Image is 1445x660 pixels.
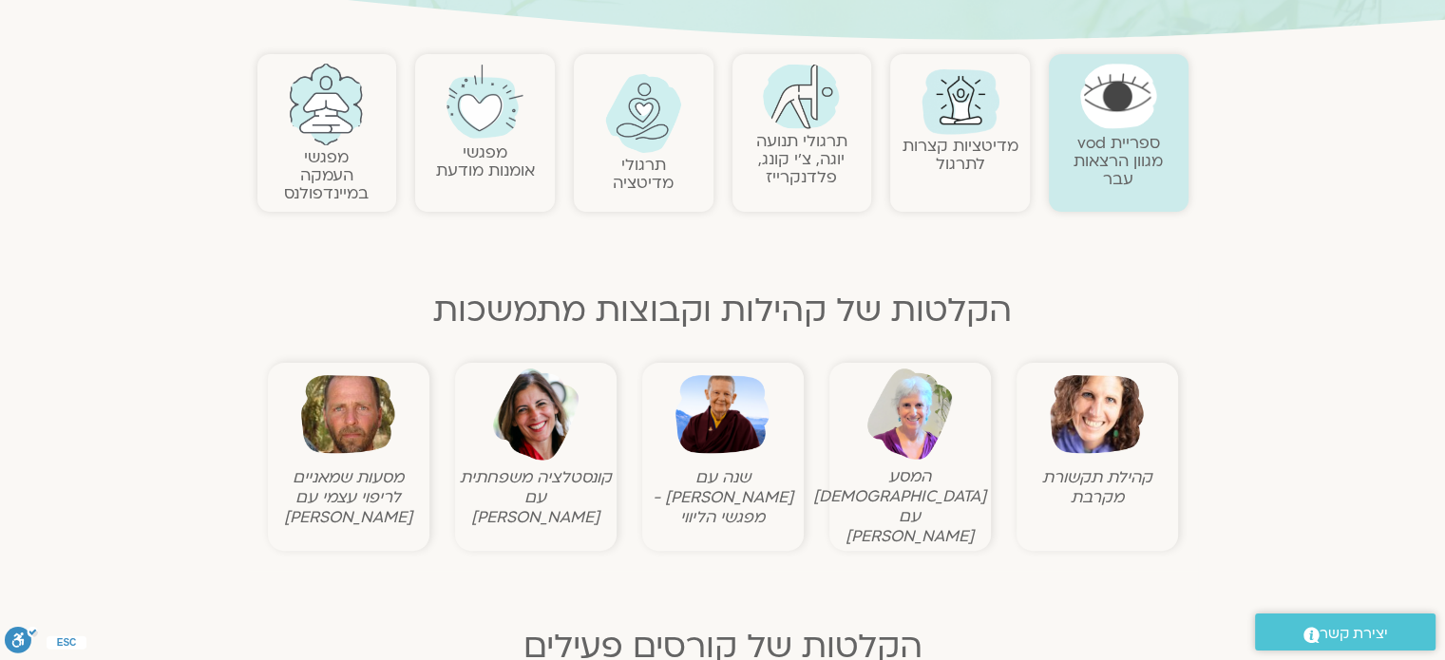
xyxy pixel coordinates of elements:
a: תרגולימדיטציה [613,154,674,194]
figcaption: המסע [DEMOGRAPHIC_DATA] עם [PERSON_NAME] [834,466,986,546]
figcaption: מסעות שמאניים לריפוי עצמי עם [PERSON_NAME] [273,467,425,527]
a: יצירת קשר [1255,613,1435,651]
a: מפגשיהעמקה במיינדפולנס [284,146,369,204]
a: תרגולי תנועהיוגה, צ׳י קונג, פלדנקרייז [756,130,847,188]
a: ספריית vodמגוון הרצאות עבר [1074,132,1163,190]
a: מדיטציות קצרות לתרגול [903,135,1018,175]
figcaption: קהילת תקשורת מקרבת [1021,467,1173,507]
figcaption: קונסטלציה משפחתית עם [PERSON_NAME] [460,467,612,527]
h2: הקלטות של קהילות וקבוצות מתמשכות [257,292,1188,330]
a: מפגשיאומנות מודעת [436,141,535,181]
span: יצירת קשר [1320,621,1388,647]
figcaption: שנה עם [PERSON_NAME] - מפגשי הליווי [647,467,799,527]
